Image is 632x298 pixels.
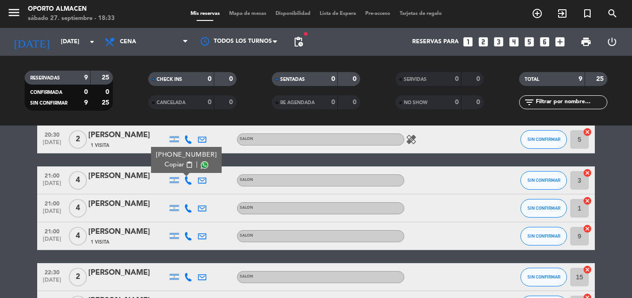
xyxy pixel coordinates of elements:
[40,236,64,247] span: [DATE]
[271,11,315,16] span: Disponibilidad
[40,225,64,236] span: 21:00
[525,6,550,21] span: RESERVAR MESA
[102,99,111,106] strong: 25
[527,178,560,183] span: SIN CONFIRMAR
[240,206,253,210] span: SALON
[412,39,459,45] span: Reservas para
[455,99,459,106] strong: 0
[315,11,361,16] span: Lista de Espera
[88,267,167,279] div: [PERSON_NAME]
[40,129,64,139] span: 20:30
[69,130,87,149] span: 2
[476,99,482,106] strong: 0
[30,101,67,106] span: SIN CONFIRMAR
[599,28,625,56] div: LOG OUT
[527,137,560,142] span: SIN CONFIRMAR
[575,6,600,21] span: Reserva especial
[40,208,64,219] span: [DATE]
[532,8,543,19] i: add_circle_outline
[520,199,567,218] button: SIN CONFIRMAR
[86,36,98,47] i: arrow_drop_down
[462,36,474,48] i: looks_one
[404,77,427,82] span: SERVIDAS
[600,6,625,21] span: BUSCAR
[157,77,182,82] span: CHECK INS
[508,36,520,48] i: looks_4
[165,160,193,170] button: Copiarcontent_paste
[406,134,417,145] i: healing
[524,97,535,108] i: filter_list
[186,11,224,16] span: Mis reservas
[88,129,167,141] div: [PERSON_NAME]
[40,170,64,180] span: 21:00
[240,234,253,238] span: SALON
[105,89,111,95] strong: 0
[455,76,459,82] strong: 0
[88,198,167,210] div: [PERSON_NAME]
[527,205,560,211] span: SIN CONFIRMAR
[583,196,592,205] i: cancel
[229,76,235,82] strong: 0
[535,97,607,107] input: Filtrar por nombre...
[28,5,115,14] div: Oporto Almacen
[583,224,592,233] i: cancel
[493,36,505,48] i: looks_3
[525,77,539,82] span: TOTAL
[606,36,618,47] i: power_settings_new
[520,227,567,245] button: SIN CONFIRMAR
[280,100,315,105] span: RE AGENDADA
[303,31,309,37] span: fiber_manual_record
[7,6,21,20] i: menu
[596,76,606,82] strong: 25
[91,142,109,149] span: 1 Visita
[208,76,211,82] strong: 0
[240,275,253,278] span: SALON
[91,238,109,246] span: 1 Visita
[88,226,167,238] div: [PERSON_NAME]
[102,74,111,81] strong: 25
[208,99,211,106] strong: 0
[520,130,567,149] button: SIN CONFIRMAR
[84,99,88,106] strong: 9
[331,76,335,82] strong: 0
[84,89,88,95] strong: 0
[583,127,592,137] i: cancel
[40,266,64,277] span: 22:30
[580,36,592,47] span: print
[331,99,335,106] strong: 0
[88,170,167,182] div: [PERSON_NAME]
[196,160,198,170] span: |
[293,36,304,47] span: pending_actions
[554,36,566,48] i: add_box
[120,39,136,45] span: Cena
[69,227,87,245] span: 4
[280,77,305,82] span: SENTADAS
[7,32,56,52] i: [DATE]
[84,74,88,81] strong: 9
[40,277,64,288] span: [DATE]
[579,76,582,82] strong: 9
[520,171,567,190] button: SIN CONFIRMAR
[527,233,560,238] span: SIN CONFIRMAR
[582,8,593,19] i: turned_in_not
[224,11,271,16] span: Mapa de mesas
[583,265,592,274] i: cancel
[523,36,535,48] i: looks_5
[240,178,253,182] span: SALON
[477,36,489,48] i: looks_two
[395,11,447,16] span: Tarjetas de regalo
[28,14,115,23] div: sábado 27. septiembre - 18:33
[186,161,193,168] span: content_paste
[607,8,618,19] i: search
[527,274,560,279] span: SIN CONFIRMAR
[520,268,567,286] button: SIN CONFIRMAR
[353,76,358,82] strong: 0
[69,199,87,218] span: 4
[40,180,64,191] span: [DATE]
[69,171,87,190] span: 4
[40,139,64,150] span: [DATE]
[229,99,235,106] strong: 0
[157,100,185,105] span: CANCELADA
[583,168,592,178] i: cancel
[539,36,551,48] i: looks_6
